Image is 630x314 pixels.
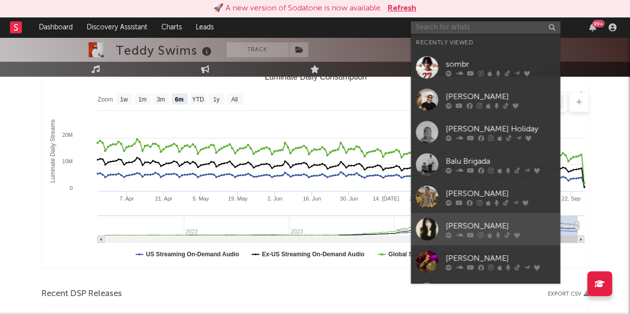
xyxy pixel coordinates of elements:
[411,116,560,148] a: [PERSON_NAME] Holiday
[592,20,605,27] div: 99 +
[411,51,560,84] a: sombr
[116,42,214,59] div: Teddy Swims
[227,42,289,57] button: Track
[446,252,555,264] div: [PERSON_NAME]
[561,196,580,202] text: 22. Sep
[446,58,555,70] div: sombr
[589,23,596,31] button: 99+
[446,155,555,167] div: Balu Brigada
[409,196,436,202] text: 28. [DATE]
[267,196,282,202] text: 2. Jun
[411,278,560,310] a: Radio Free [PERSON_NAME]
[32,17,80,37] a: Dashboard
[154,17,189,37] a: Charts
[387,2,416,14] button: Refresh
[155,196,172,202] text: 21. Apr
[446,91,555,103] div: [PERSON_NAME]
[388,251,492,258] text: Global Streaming On-Demand Audio
[548,291,589,297] button: Export CSV
[189,17,221,37] a: Leads
[446,188,555,200] div: [PERSON_NAME]
[303,196,321,202] text: 16. Jun
[446,123,555,135] div: [PERSON_NAME] Holiday
[446,220,555,232] div: [PERSON_NAME]
[146,251,239,258] text: US Streaming On-Demand Audio
[62,158,72,164] text: 10M
[411,84,560,116] a: [PERSON_NAME]
[411,148,560,181] a: Balu Brigada
[49,119,56,183] text: Luminate Daily Streams
[62,132,72,138] text: 20M
[42,69,589,268] svg: Luminate Daily Consumption
[228,196,248,202] text: 19. May
[416,37,555,49] div: Recently Viewed
[80,17,154,37] a: Discovery Assistant
[41,288,122,300] span: Recent DSP Releases
[411,181,560,213] a: [PERSON_NAME]
[192,196,209,202] text: 5. May
[214,2,382,14] div: 🚀 A new version of Sodatone is now available.
[69,185,72,191] text: 0
[120,196,134,202] text: 7. Apr
[411,245,560,278] a: [PERSON_NAME]
[373,196,399,202] text: 14. [DATE]
[340,196,358,202] text: 30. Jun
[411,213,560,245] a: [PERSON_NAME]
[264,73,367,81] text: Luminate Daily Consumption
[411,21,560,34] input: Search for artists
[261,251,364,258] text: Ex-US Streaming On-Demand Audio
